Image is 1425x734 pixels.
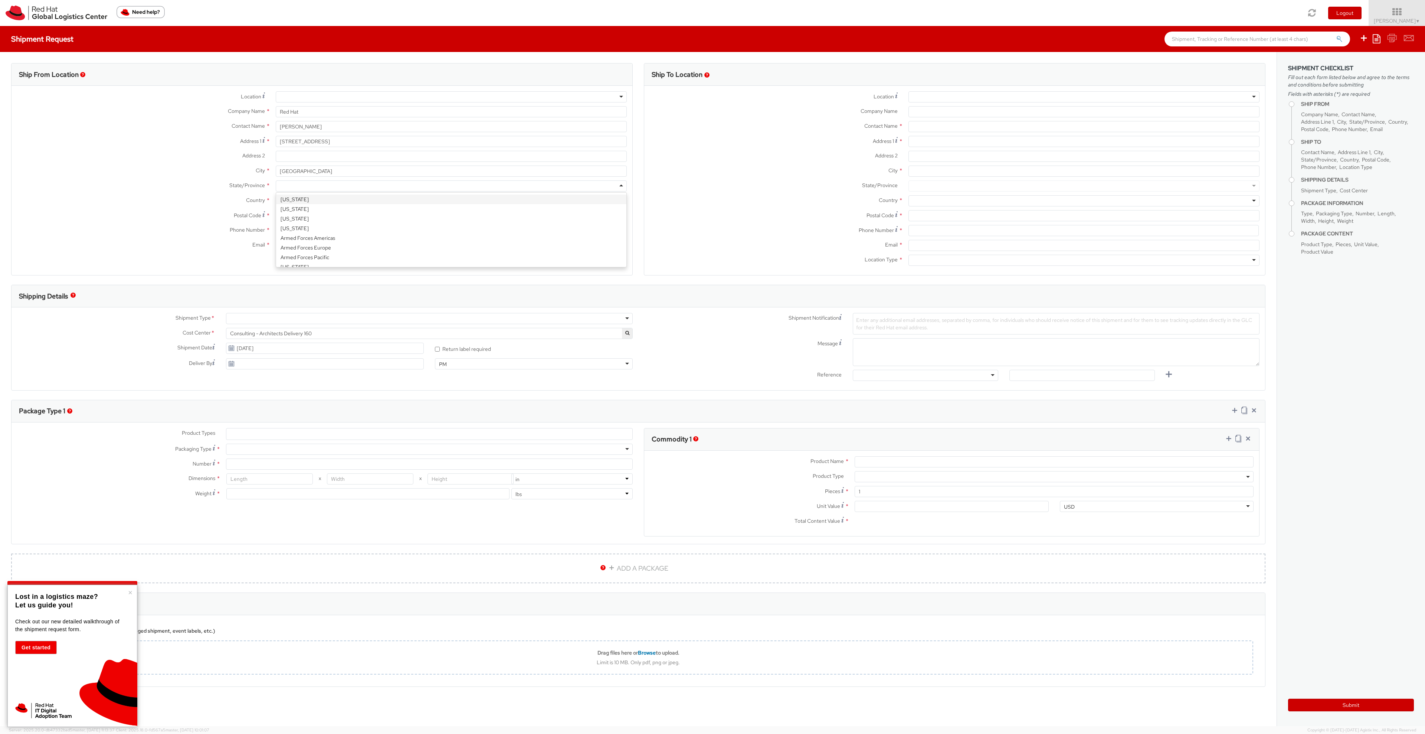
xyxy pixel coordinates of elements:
[313,473,327,485] span: X
[23,627,1253,634] div: Add any other attachments (e.g. photo of packaged shipment, event labels, etc.)
[234,212,261,219] span: Postal Code
[885,241,898,248] span: Email
[435,344,492,353] label: Return label required
[9,727,115,733] span: Server: 2025.20.0-db47332bad5
[1301,177,1414,183] h4: Shipping Details
[810,458,844,464] span: Product Name
[1301,210,1313,217] span: Type
[195,490,212,497] span: Weight
[128,589,132,596] button: Close
[230,330,629,337] span: Consulting - Architects Delivery 160
[19,407,65,415] h3: Package Type 1
[1301,111,1338,118] span: Company Name
[246,197,265,203] span: Country
[859,227,894,234] span: Phone Number
[276,224,626,233] div: [US_STATE]
[19,71,79,78] h3: Ship From Location
[256,167,265,174] span: City
[1301,200,1414,206] h4: Package Information
[182,430,215,436] span: Product Types
[1164,32,1350,46] input: Shipment, Tracking or Reference Number (at least 4 chars)
[240,138,261,144] span: Address 1
[1307,727,1416,733] span: Copyright © [DATE]-[DATE] Agistix Inc., All Rights Reserved
[1301,139,1414,145] h4: Ship To
[226,328,633,339] span: Consulting - Architects Delivery 160
[638,649,656,656] span: Browse
[166,727,209,733] span: master, [DATE] 10:01:07
[276,243,626,252] div: Armed Forces Europe
[652,435,692,443] h3: Commodity 1
[813,473,844,479] span: Product Type
[856,317,1252,331] span: Enter any additional email addresses, separated by comma, for individuals who should receive noti...
[413,473,427,485] span: X
[879,197,898,203] span: Country
[597,649,679,656] b: Drag files here or to upload.
[1316,210,1352,217] span: Packaging Type
[193,460,212,467] span: Number
[1342,111,1375,118] span: Contact Name
[175,446,212,452] span: Packaging Type
[1301,126,1329,133] span: Postal Code
[873,138,894,144] span: Address 1
[276,252,626,262] div: Armed Forces Pacific
[15,641,57,654] button: Get started
[11,35,73,43] h4: Shipment Request
[1301,241,1332,248] span: Product Type
[1328,7,1362,19] button: Logout
[1338,149,1370,156] span: Address Line 1
[1301,156,1337,163] span: State/Province
[795,518,840,524] span: Total Content Value
[1377,210,1395,217] span: Length
[241,93,261,100] span: Location
[15,618,128,633] p: Check out our new detailed walkthrough of the shipment request form.
[1301,248,1333,255] span: Product Value
[1339,164,1372,170] span: Location Type
[24,659,1252,666] div: Limit is 10 MB. Only pdf, png or jpeg.
[439,361,447,368] div: PM
[1374,17,1420,24] span: [PERSON_NAME]
[1332,126,1367,133] span: Phone Number
[1336,241,1351,248] span: Pieces
[874,93,894,100] span: Location
[1354,241,1377,248] span: Unit Value
[72,727,115,733] span: master, [DATE] 11:13:37
[6,6,107,20] img: rh-logistics-00dfa346123c4ec078e1.svg
[1349,118,1385,125] span: State/Province
[276,195,626,204] div: [US_STATE]
[1318,218,1334,224] span: Height
[1362,156,1389,163] span: Postal Code
[1340,187,1368,194] span: Cost Center
[862,182,898,189] span: State/Province
[818,340,838,347] span: Message
[427,473,514,485] input: Height
[1370,126,1383,133] span: Email
[652,71,702,78] h3: Ship To Location
[1288,699,1414,711] button: Submit
[1288,90,1414,98] span: Fields with asterisks (*) are required
[11,554,1265,583] a: ADD A PACKAGE
[1337,218,1353,224] span: Weight
[1356,210,1374,217] span: Number
[189,359,212,367] span: Deliver By
[865,256,898,263] span: Location Type
[19,293,68,300] h3: Shipping Details
[229,182,265,189] span: State/Province
[1301,101,1414,107] h4: Ship From
[252,241,265,248] span: Email
[1288,74,1414,88] span: Fill out each form listed below and agree to the terms and conditions before submitting
[183,329,211,337] span: Cost Center
[276,204,626,214] div: [US_STATE]
[1064,503,1075,510] div: USD
[867,212,894,219] span: Postal Code
[177,344,212,352] span: Shipment Date
[327,473,413,485] input: Width
[864,123,898,129] span: Contact Name
[226,473,313,485] input: Length
[1388,118,1407,125] span: Country
[1374,149,1383,156] span: City
[888,167,898,174] span: City
[1301,164,1336,170] span: Phone Number
[242,152,265,159] span: Address 2
[232,123,265,129] span: Contact Name
[1340,156,1359,163] span: Country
